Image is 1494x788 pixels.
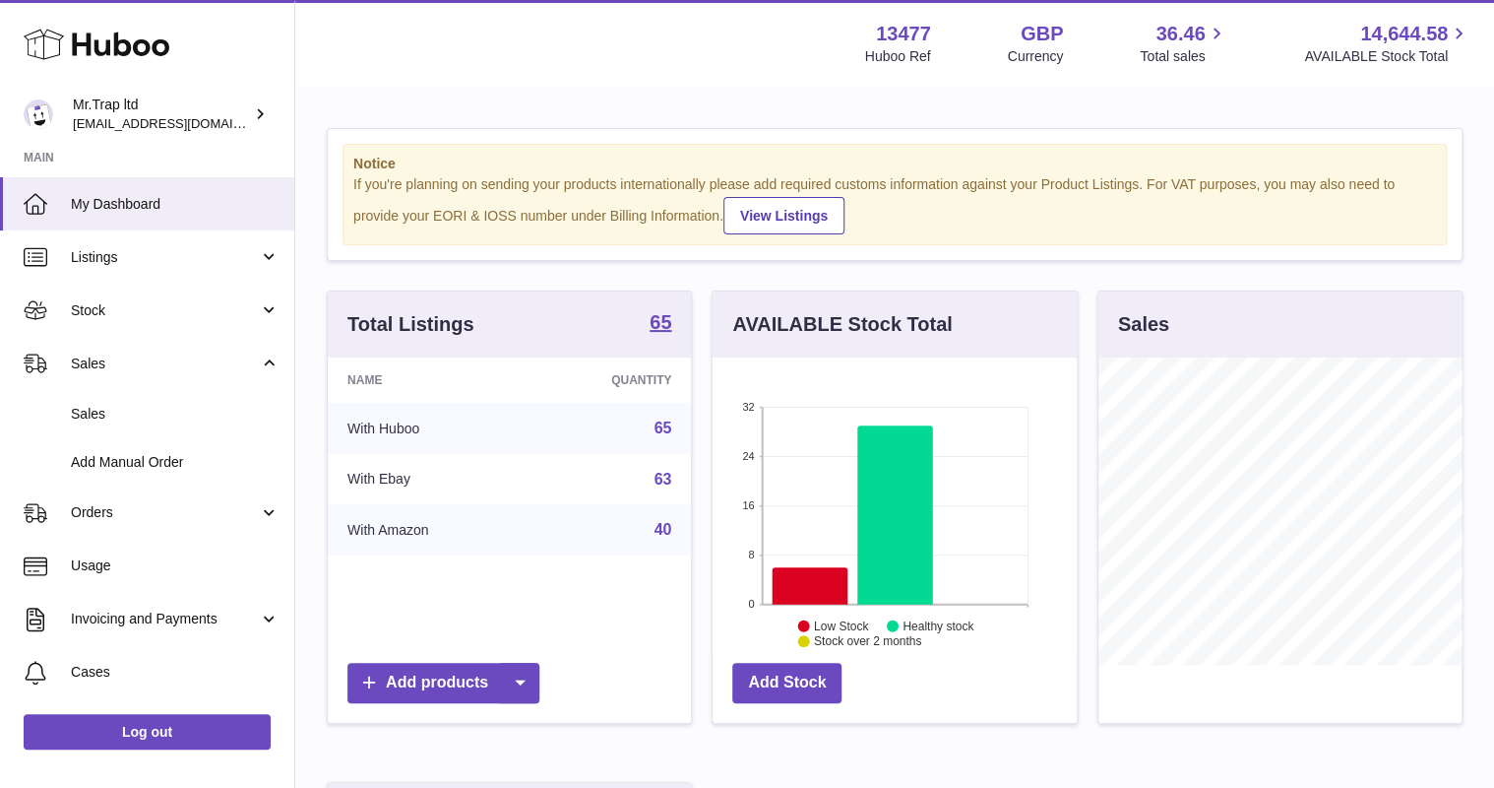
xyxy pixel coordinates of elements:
[650,312,671,336] a: 65
[24,714,271,750] a: Log out
[1304,21,1470,66] a: 14,644.58 AVAILABLE Stock Total
[876,21,931,47] strong: 13477
[328,358,527,403] th: Name
[749,598,755,610] text: 0
[71,195,280,214] span: My Dashboard
[654,420,672,436] a: 65
[71,301,259,320] span: Stock
[73,96,250,133] div: Mr.Trap ltd
[732,663,841,703] a: Add Stock
[743,401,755,413] text: 32
[814,619,869,632] text: Low Stock
[73,115,289,131] span: [EMAIL_ADDRESS][DOMAIN_NAME]
[353,175,1436,234] div: If you're planning on sending your products internationally please add required customs informati...
[743,450,755,462] text: 24
[1360,21,1448,47] span: 14,644.58
[1140,21,1227,66] a: 36.46 Total sales
[527,358,691,403] th: Quantity
[347,663,539,703] a: Add products
[71,405,280,424] span: Sales
[1155,21,1205,47] span: 36.46
[732,311,952,338] h3: AVAILABLE Stock Total
[654,521,672,538] a: 40
[353,155,1436,173] strong: Notice
[328,454,527,505] td: With Ebay
[814,634,921,648] text: Stock over 2 months
[903,619,974,632] text: Healthy stock
[328,403,527,454] td: With Huboo
[650,312,671,332] strong: 65
[1304,47,1470,66] span: AVAILABLE Stock Total
[71,503,259,522] span: Orders
[743,499,755,511] text: 16
[1021,21,1063,47] strong: GBP
[1118,311,1169,338] h3: Sales
[71,557,280,575] span: Usage
[71,663,280,682] span: Cases
[1140,47,1227,66] span: Total sales
[347,311,474,338] h3: Total Listings
[24,99,53,129] img: office@grabacz.eu
[749,549,755,560] text: 8
[71,610,259,628] span: Invoicing and Payments
[654,471,672,488] a: 63
[328,504,527,556] td: With Amazon
[865,47,931,66] div: Huboo Ref
[723,197,844,234] a: View Listings
[1008,47,1064,66] div: Currency
[71,453,280,472] span: Add Manual Order
[71,355,259,373] span: Sales
[71,248,259,267] span: Listings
